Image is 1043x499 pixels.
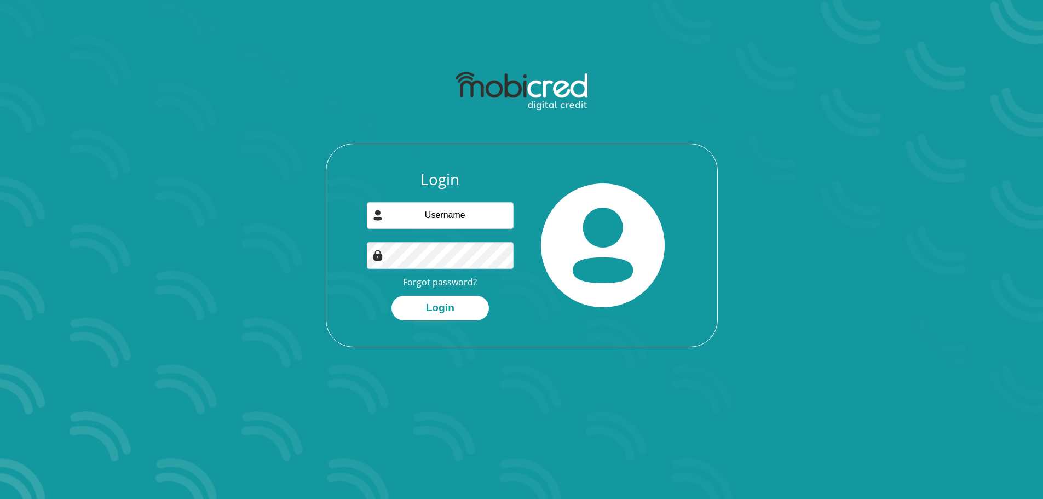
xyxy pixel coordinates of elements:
img: user-icon image [372,210,383,221]
input: Username [367,202,514,229]
a: Forgot password? [403,276,477,288]
h3: Login [367,170,514,189]
button: Login [391,296,489,320]
img: mobicred logo [456,72,587,111]
img: Image [372,250,383,261]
